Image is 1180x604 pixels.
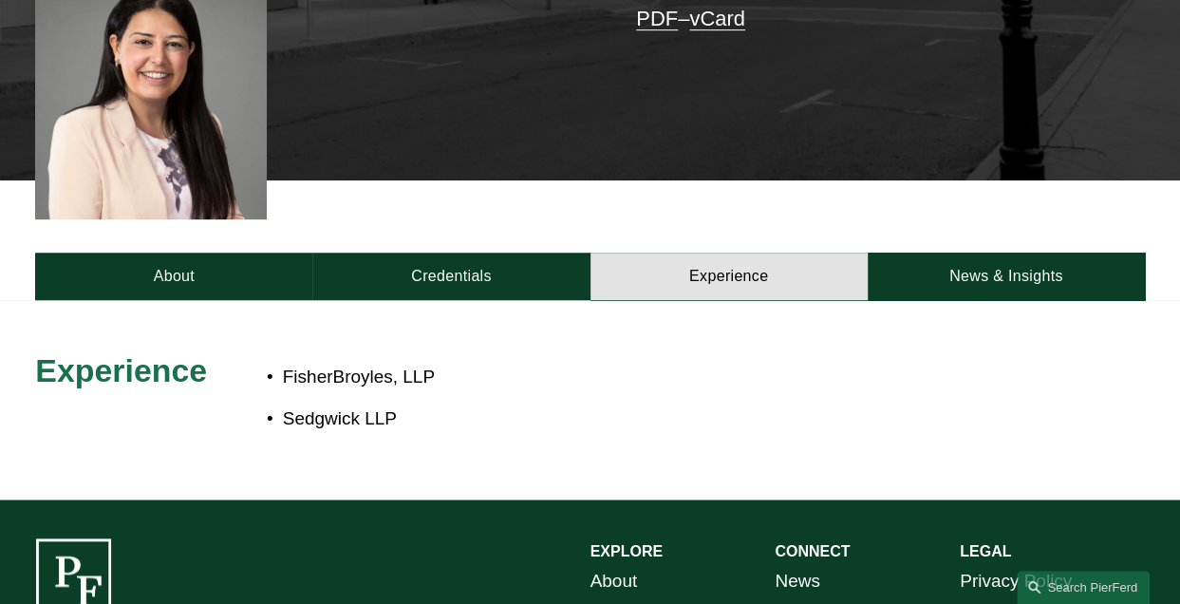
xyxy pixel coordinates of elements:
a: Privacy Policy [960,565,1072,597]
a: Search this site [1017,571,1150,604]
a: About [35,253,312,300]
strong: LEGAL [960,543,1011,559]
p: Sedgwick LLP [283,403,1006,435]
a: Experience [590,253,868,300]
a: News & Insights [868,253,1145,300]
strong: CONNECT [775,543,850,559]
a: Credentials [312,253,590,300]
a: vCard [689,7,745,30]
span: Experience [35,352,207,388]
a: PDF [636,7,678,30]
p: FisherBroyles, LLP [283,361,1006,393]
strong: EXPLORE [590,543,663,559]
a: About [590,565,638,597]
a: News [775,565,819,597]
